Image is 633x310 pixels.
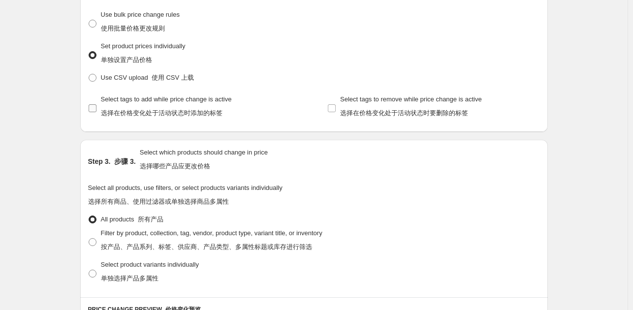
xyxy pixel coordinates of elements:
span: Use bulk price change rules [101,11,180,32]
span: Filter by product, collection, tag, vendor, product type, variant title, or inventory [101,229,322,250]
span: Use CSV upload [101,74,194,81]
span: Select all products, use filters, or select products variants individually [88,184,283,205]
span: Select product variants individually [101,261,199,282]
font: 选择在价格变化处于活动状态时要删除的标签 [340,109,468,117]
font: 使用 CSV 上载 [152,74,194,81]
font: 选择哪些产品应更改价格 [140,162,210,170]
p: Select which products should change in price [140,148,268,175]
span: Select tags to remove while price change is active [340,95,482,117]
font: 选择在价格变化处于活动状态时添加的标签 [101,109,222,117]
span: Set product prices individually [101,42,186,63]
span: Select tags to add while price change is active [101,95,232,117]
font: 单独设置产品价格 [101,56,152,63]
font: 按产品、产品系列、标签、供应商、产品类型、多属性标题或库存进行筛选 [101,243,312,250]
font: 单独选择产品多属性 [101,275,158,282]
font: 选择所有商品、使用过滤器或单独选择商品多属性 [88,198,229,205]
h2: Step 3. [88,156,136,166]
span: All products [101,216,163,223]
font: 所有产品 [138,216,163,223]
font: 使用批量价格更改规则 [101,25,165,32]
font: 步骤 3. [114,157,136,165]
